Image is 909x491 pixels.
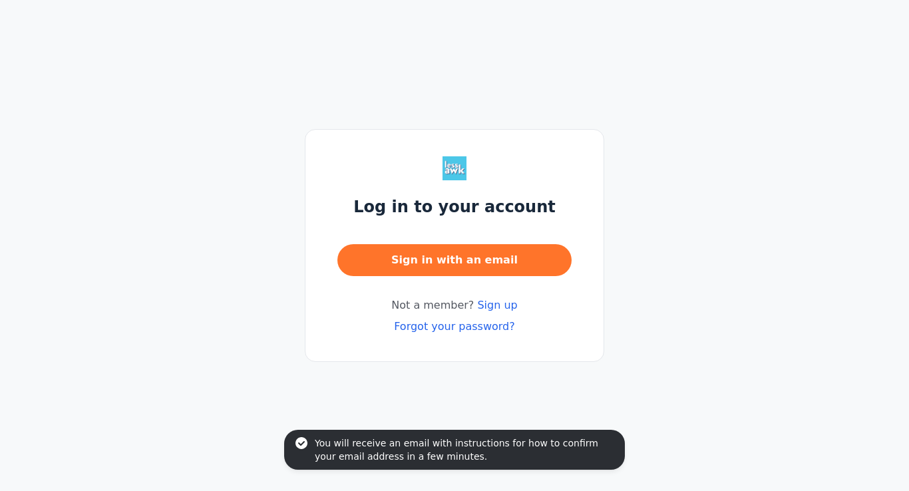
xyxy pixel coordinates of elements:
span: Not a member? [391,297,517,313]
a: Sign up [477,299,517,311]
img: Less Awkward Hub [443,156,466,180]
h1: Log in to your account [353,196,556,218]
a: Forgot your password? [394,320,515,333]
button: Sign in with an email [337,244,572,276]
span: You will receive an email with instructions for how to confirm your email address in a few minutes. [315,438,598,462]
